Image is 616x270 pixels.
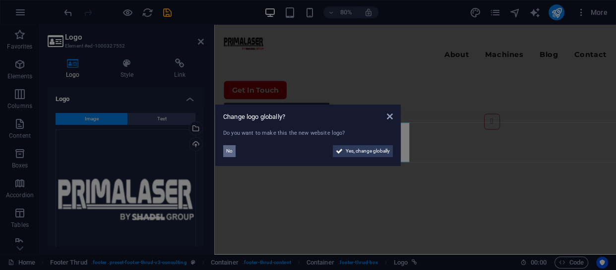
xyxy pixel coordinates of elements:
div: Do you want to make this the new website logo? [223,129,393,138]
span: Change logo globally? [223,113,285,120]
span: Yes, change globally [346,145,390,157]
span: No [226,145,233,157]
button: No [223,145,236,157]
button: Yes, change globally [333,145,393,157]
